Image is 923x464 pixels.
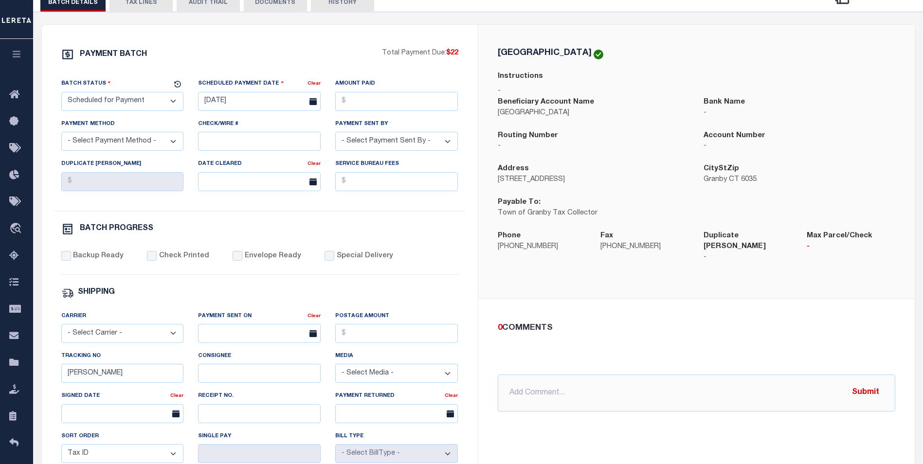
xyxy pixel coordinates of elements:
[498,197,541,208] label: Payable To:
[498,231,521,242] label: Phone
[498,97,594,108] label: Beneficiary Account Name
[337,251,393,262] label: Special Delivery
[807,242,895,252] p: -
[61,79,111,88] label: Batch Status
[594,50,603,59] img: check-icon-green.svg
[308,81,321,86] a: Clear
[61,120,115,128] label: Payment Method
[846,383,886,403] button: Submit
[498,130,558,142] label: Routing Number
[498,324,502,332] span: 0
[335,312,389,321] label: Postage Amount
[498,375,895,411] input: Add Comment...
[61,392,100,400] label: Signed Date
[170,393,183,398] a: Clear
[446,50,458,56] span: $22
[600,242,689,252] p: [PHONE_NUMBER]
[498,49,592,57] h5: [GEOGRAPHIC_DATA]
[704,108,895,119] p: -
[704,175,895,185] p: Granby CT 6035
[198,160,242,168] label: Date Cleared
[807,231,872,242] label: Max Parcel/Check
[498,322,891,335] div: COMMENTS
[498,242,586,252] p: [PHONE_NUMBER]
[61,160,141,168] label: Duplicate [PERSON_NAME]
[9,223,25,235] i: travel_explore
[704,252,792,263] p: -
[335,392,395,400] label: Payment Returned
[704,163,739,175] label: CityStZip
[498,108,689,119] p: [GEOGRAPHIC_DATA]
[245,251,301,262] label: Envelope Ready
[335,352,353,360] label: Media
[80,51,147,58] h6: PAYMENT BATCH
[335,432,363,441] label: Bill Type
[308,314,321,319] a: Clear
[498,86,895,97] p: -
[335,160,399,168] label: Service Bureau Fees
[80,225,153,232] h6: BATCH PROGRESS
[382,48,458,59] p: Total Payment Due:
[308,161,321,166] a: Clear
[704,231,792,252] label: Duplicate [PERSON_NAME]
[335,92,458,111] input: $
[335,120,388,128] label: Payment Sent By
[159,251,209,262] label: Check Printed
[198,312,252,321] label: Payment Sent On
[498,163,529,175] label: Address
[335,324,458,343] input: $
[498,208,689,219] p: Town of Granby Tax Collector
[198,432,231,441] label: Single Pay
[704,97,745,108] label: Bank Name
[498,71,543,82] label: Instructions
[498,175,689,185] p: [STREET_ADDRESS]
[198,352,231,360] label: Consignee
[61,172,184,191] input: $
[198,120,238,128] label: Check/Wire #
[704,141,895,152] p: -
[78,288,115,297] h6: SHIPPING
[498,141,689,152] p: -
[445,393,458,398] a: Clear
[61,432,99,441] label: Sort Order
[198,79,284,88] label: Scheduled Payment Date
[198,392,234,400] label: Receipt No.
[73,251,124,262] label: Backup Ready
[704,130,765,142] label: Account Number
[61,352,101,360] label: Tracking No
[335,172,458,191] input: $
[600,231,613,242] label: Fax
[61,312,86,321] label: Carrier
[335,80,375,88] label: Amount Paid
